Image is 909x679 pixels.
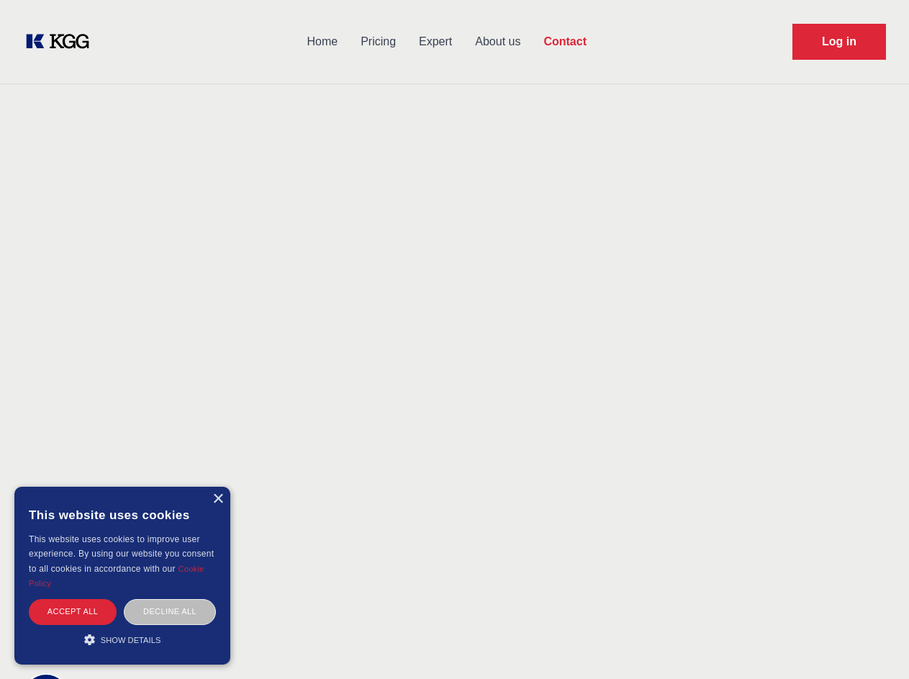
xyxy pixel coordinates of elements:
a: Home [295,23,349,60]
div: Accept all [29,599,117,624]
a: Pricing [349,23,407,60]
div: Decline all [124,599,216,624]
a: KOL Knowledge Platform: Talk to Key External Experts (KEE) [23,30,101,53]
iframe: Chat Widget [837,610,909,679]
span: Show details [101,636,161,644]
div: This website uses cookies [29,498,216,532]
a: Contact [532,23,598,60]
a: About us [463,23,532,60]
a: Cookie Policy [29,565,204,588]
div: Show details [29,632,216,647]
a: Expert [407,23,463,60]
a: Request Demo [792,24,886,60]
span: This website uses cookies to improve user experience. By using our website you consent to all coo... [29,534,214,574]
div: Close [212,494,223,505]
